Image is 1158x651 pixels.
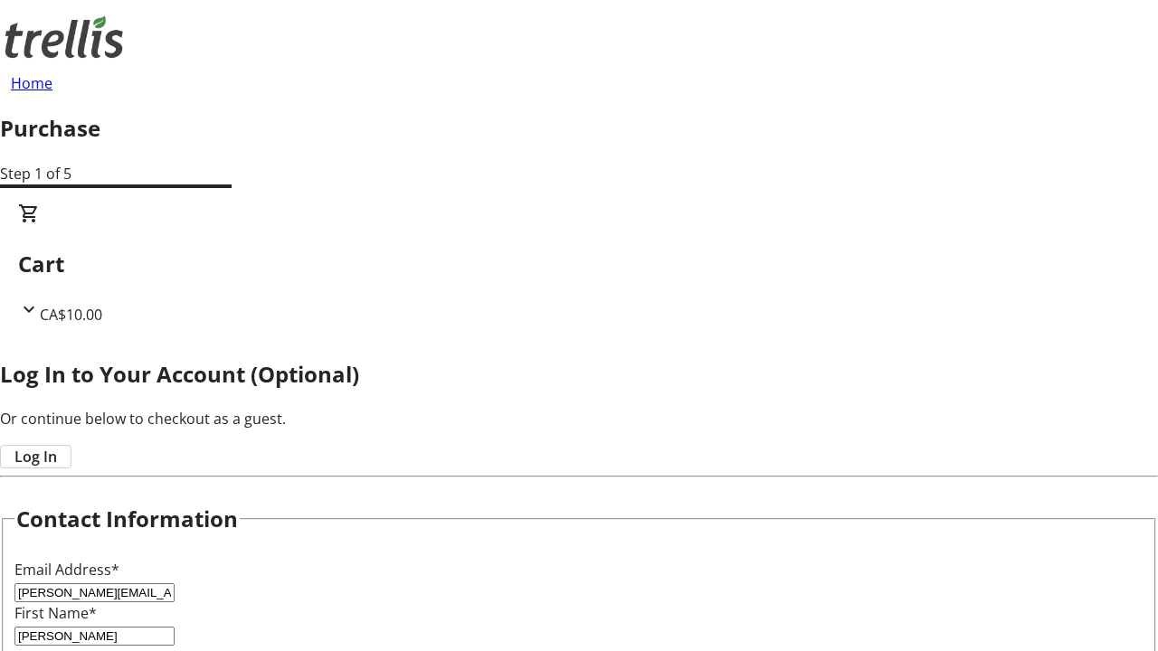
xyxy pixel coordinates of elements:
span: Log In [14,446,57,467]
label: Email Address* [14,560,119,580]
div: CartCA$10.00 [18,203,1140,325]
span: CA$10.00 [40,305,102,325]
label: First Name* [14,603,97,623]
h2: Cart [18,248,1140,280]
h2: Contact Information [16,503,238,535]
